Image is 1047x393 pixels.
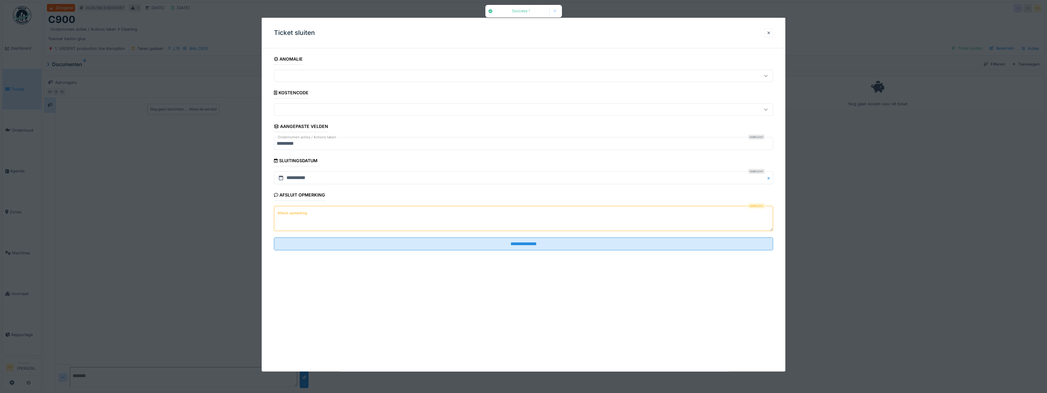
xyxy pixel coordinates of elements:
[748,203,764,208] div: Verplicht
[274,54,303,65] div: Anomalie
[274,156,317,167] div: Sluitingsdatum
[274,190,325,201] div: Afsluit opmerking
[274,122,328,132] div: Aangepaste velden
[748,169,764,174] div: Verplicht
[748,135,764,140] div: Verplicht
[274,29,315,37] h3: Ticket sluiten
[766,171,773,184] button: Close
[276,135,337,140] label: Ondernomen acties / Actions taken
[495,9,546,14] div: Success !
[276,209,308,217] label: Afsluit opmerking
[274,88,309,99] div: Kostencode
